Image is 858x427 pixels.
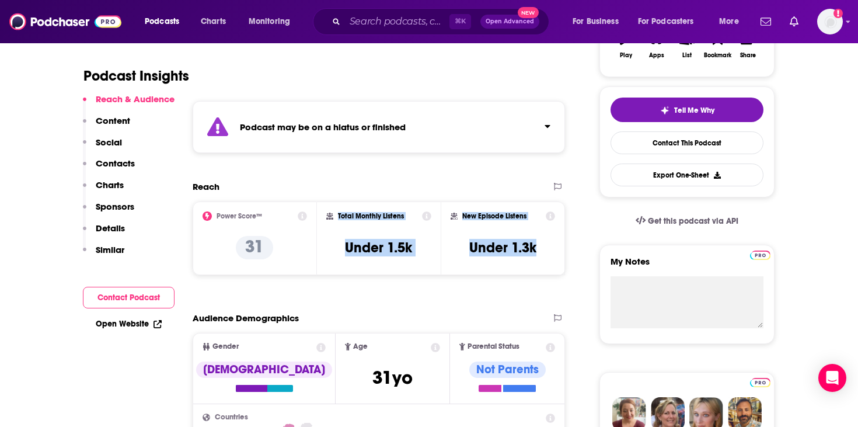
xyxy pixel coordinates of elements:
[641,24,671,66] button: Apps
[449,14,471,29] span: ⌘ K
[83,137,122,158] button: Social
[611,256,763,276] label: My Notes
[486,19,534,25] span: Open Advanced
[626,207,748,235] a: Get this podcast via API
[648,216,738,226] span: Get this podcast via API
[96,93,175,105] p: Reach & Audience
[611,131,763,154] a: Contact This Podcast
[480,15,539,29] button: Open AdvancedNew
[96,137,122,148] p: Social
[611,164,763,186] button: Export One-Sheet
[674,106,714,115] span: Tell Me Why
[240,12,305,31] button: open menu
[611,24,641,66] button: Play
[818,364,846,392] div: Open Intercom Messenger
[96,179,124,190] p: Charts
[338,212,404,220] h2: Total Monthly Listens
[196,362,332,378] div: [DEMOGRAPHIC_DATA]
[83,201,134,223] button: Sponsors
[756,12,776,32] a: Show notifications dropdown
[649,52,664,59] div: Apps
[833,9,843,18] svg: Add a profile image
[462,212,526,220] h2: New Episode Listens
[83,158,135,179] button: Contacts
[704,52,731,59] div: Bookmark
[785,12,803,32] a: Show notifications dropdown
[96,115,130,126] p: Content
[96,319,162,329] a: Open Website
[83,115,130,137] button: Content
[518,7,539,18] span: New
[193,313,299,324] h2: Audience Demographics
[817,9,843,34] button: Show profile menu
[672,24,702,66] button: List
[372,366,413,389] span: 31 yo
[83,67,189,85] h1: Podcast Insights
[83,223,125,244] button: Details
[630,12,711,31] button: open menu
[83,179,124,201] button: Charts
[215,414,248,421] span: Countries
[324,8,560,35] div: Search podcasts, credits, & more...
[469,362,546,378] div: Not Parents
[750,376,770,387] a: Pro website
[750,249,770,260] a: Pro website
[96,244,124,255] p: Similar
[345,12,449,31] input: Search podcasts, credits, & more...
[201,13,226,30] span: Charts
[193,181,219,192] h2: Reach
[750,378,770,387] img: Podchaser Pro
[702,24,733,66] button: Bookmark
[719,13,739,30] span: More
[96,158,135,169] p: Contacts
[750,251,770,260] img: Podchaser Pro
[96,201,134,212] p: Sponsors
[817,9,843,34] span: Logged in as derettb
[711,12,754,31] button: open menu
[660,106,669,115] img: tell me why sparkle
[83,244,124,266] button: Similar
[682,52,692,59] div: List
[9,11,121,33] img: Podchaser - Follow, Share and Rate Podcasts
[620,52,632,59] div: Play
[236,236,273,259] p: 31
[469,239,536,256] h3: Under 1.3k
[740,52,756,59] div: Share
[611,98,763,122] button: tell me why sparkleTell Me Why
[145,13,179,30] span: Podcasts
[240,121,406,133] strong: Podcast may be on a hiatus or finished
[638,13,694,30] span: For Podcasters
[249,13,290,30] span: Monitoring
[193,12,233,31] a: Charts
[137,12,194,31] button: open menu
[83,287,175,308] button: Contact Podcast
[564,12,633,31] button: open menu
[217,212,262,220] h2: Power Score™
[353,343,368,350] span: Age
[817,9,843,34] img: User Profile
[345,239,412,256] h3: Under 1.5k
[96,223,125,234] p: Details
[468,343,519,350] span: Parental Status
[573,13,619,30] span: For Business
[733,24,763,66] button: Share
[83,93,175,115] button: Reach & Audience
[193,101,565,153] section: Click to expand status details
[212,343,239,350] span: Gender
